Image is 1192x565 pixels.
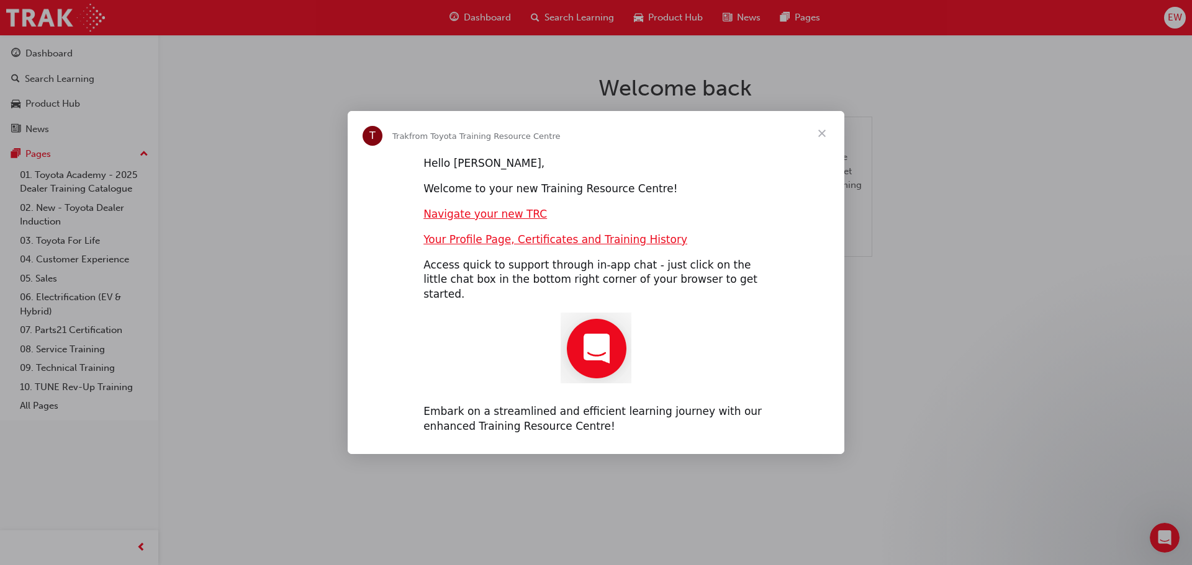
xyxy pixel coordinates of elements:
[423,182,769,197] div: Welcome to your new Training Resource Centre!
[423,258,769,302] div: Access quick to support through in-app chat - just click on the little chat box in the bottom rig...
[423,404,769,434] div: Embark on a streamlined and efficient learning journey with our enhanced Training Resource Centre!
[423,208,547,220] a: Navigate your new TRC
[409,131,561,141] span: from Toyota Training Resource Centre
[363,126,382,146] div: Profile image for Trak
[423,233,687,246] a: Your Profile Page, Certificates and Training History
[392,131,409,141] span: Trak
[800,111,844,156] span: Close
[423,156,769,171] div: Hello [PERSON_NAME],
